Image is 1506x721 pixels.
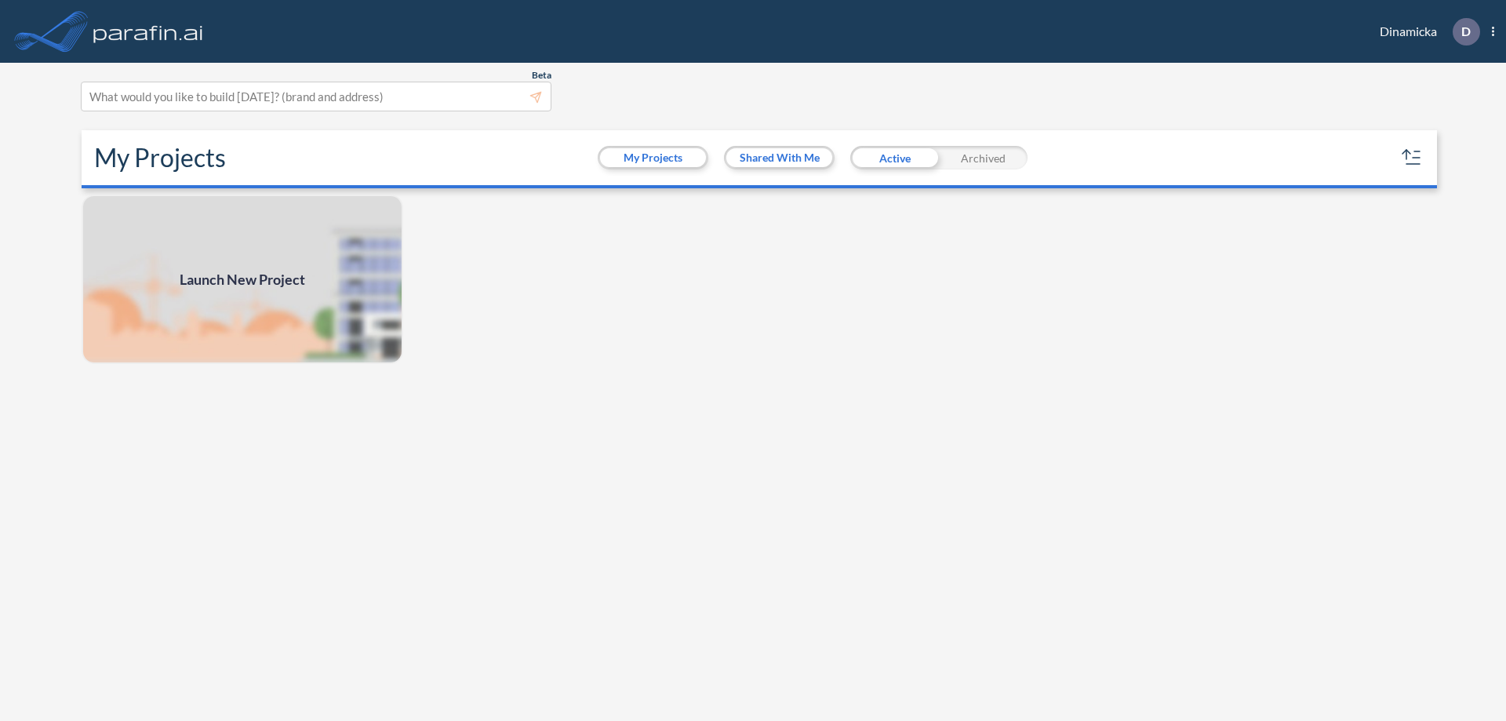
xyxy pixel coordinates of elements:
[1399,145,1424,170] button: sort
[180,269,305,290] span: Launch New Project
[90,16,206,47] img: logo
[939,146,1028,169] div: Archived
[1356,18,1494,46] div: Dinamicka
[1461,24,1471,38] p: D
[600,148,706,167] button: My Projects
[850,146,939,169] div: Active
[532,69,551,82] span: Beta
[94,143,226,173] h2: My Projects
[726,148,832,167] button: Shared With Me
[82,195,403,364] a: Launch New Project
[82,195,403,364] img: add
